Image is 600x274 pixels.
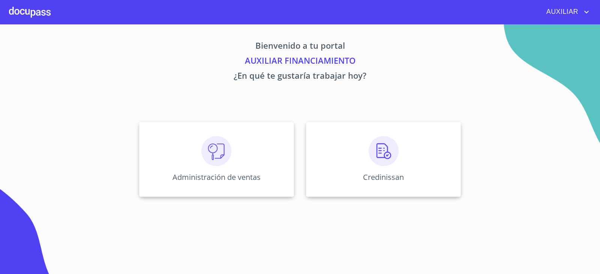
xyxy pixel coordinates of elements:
p: Administración de ventas [172,172,261,182]
p: Bienvenido a tu portal [69,39,531,54]
p: AUXILIAR FINANCIAMIENTO [69,54,531,69]
img: verificacion.png [369,136,399,166]
span: AUXILIAR [541,6,582,18]
button: account of current user [541,6,591,18]
p: Credinissan [363,172,404,182]
img: consulta.png [201,136,231,166]
p: ¿En qué te gustaría trabajar hoy? [69,69,531,84]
